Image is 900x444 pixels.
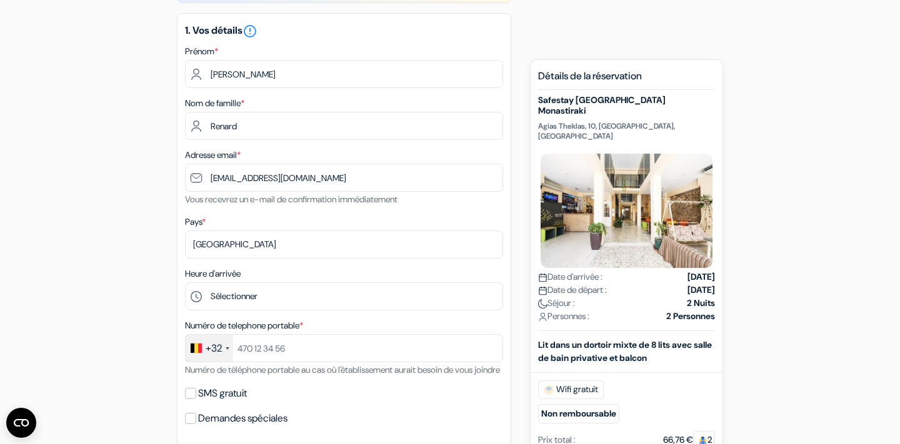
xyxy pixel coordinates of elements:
[538,404,619,423] small: Non remboursable
[538,286,547,295] img: calendar.svg
[185,60,503,88] input: Entrez votre prénom
[538,95,715,116] h5: Safestay [GEOGRAPHIC_DATA] Monastiraki
[687,284,715,297] strong: [DATE]
[185,45,218,58] label: Prénom
[242,24,257,37] a: error_outline
[538,284,607,297] span: Date de départ :
[538,312,547,322] img: user_icon.svg
[538,70,715,90] h5: Détails de la réservation
[538,297,575,310] span: Séjour :
[6,408,36,438] button: Ouvrir le widget CMP
[185,112,503,140] input: Entrer le nom de famille
[206,341,222,356] div: +32
[185,364,500,375] small: Numéro de téléphone portable au cas où l'établissement aurait besoin de vous joindre
[538,273,547,282] img: calendar.svg
[687,270,715,284] strong: [DATE]
[185,215,206,229] label: Pays
[185,97,244,110] label: Nom de famille
[538,380,604,399] span: Wifi gratuit
[185,24,503,39] h5: 1. Vos détails
[687,297,715,310] strong: 2 Nuits
[185,319,303,332] label: Numéro de telephone portable
[185,164,503,192] input: Entrer adresse e-mail
[242,24,257,39] i: error_outline
[185,267,241,280] label: Heure d'arrivée
[185,194,397,205] small: Vous recevrez un e-mail de confirmation immédiatement
[538,310,589,323] span: Personnes :
[186,335,233,362] div: Belgium (België): +32
[666,310,715,323] strong: 2 Personnes
[185,334,503,362] input: 470 12 34 56
[538,270,602,284] span: Date d'arrivée :
[538,299,547,308] img: moon.svg
[198,385,247,402] label: SMS gratuit
[185,149,241,162] label: Adresse email
[198,410,287,427] label: Demandes spéciales
[544,385,554,395] img: free_wifi.svg
[538,339,712,363] b: Lit dans un dortoir mixte de 8 lits avec salle de bain privative et balcon
[538,121,715,141] p: Agias Theklas, 10, [GEOGRAPHIC_DATA], [GEOGRAPHIC_DATA]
